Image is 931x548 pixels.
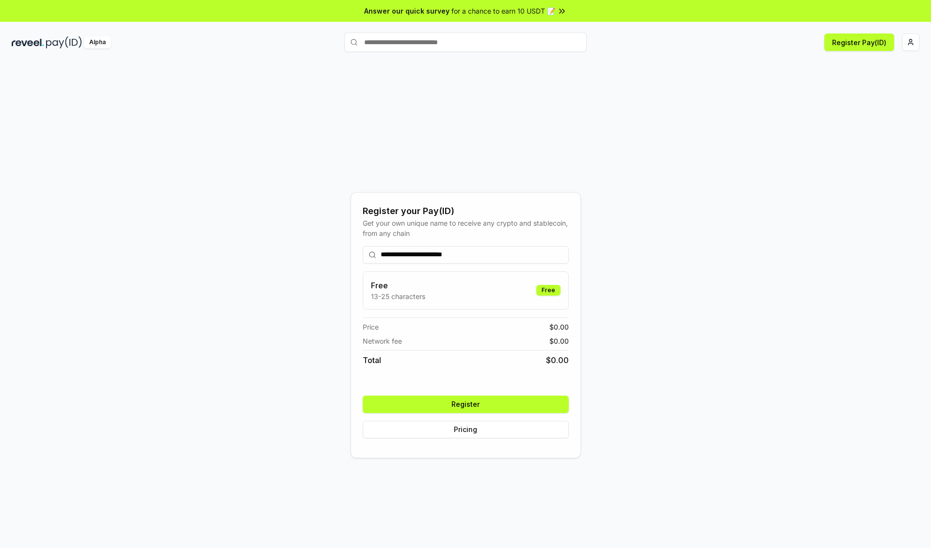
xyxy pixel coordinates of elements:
[371,291,425,301] p: 13-25 characters
[451,6,555,16] span: for a chance to earn 10 USDT 📝
[84,36,111,49] div: Alpha
[46,36,82,49] img: pay_id
[363,421,569,438] button: Pricing
[363,204,569,218] div: Register your Pay(ID)
[536,285,561,296] div: Free
[546,354,569,366] span: $ 0.00
[371,280,425,291] h3: Free
[549,322,569,332] span: $ 0.00
[363,218,569,238] div: Get your own unique name to receive any crypto and stablecoin, from any chain
[363,336,402,346] span: Network fee
[363,354,381,366] span: Total
[549,336,569,346] span: $ 0.00
[12,36,44,49] img: reveel_dark
[363,322,379,332] span: Price
[824,33,894,51] button: Register Pay(ID)
[363,396,569,413] button: Register
[364,6,449,16] span: Answer our quick survey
